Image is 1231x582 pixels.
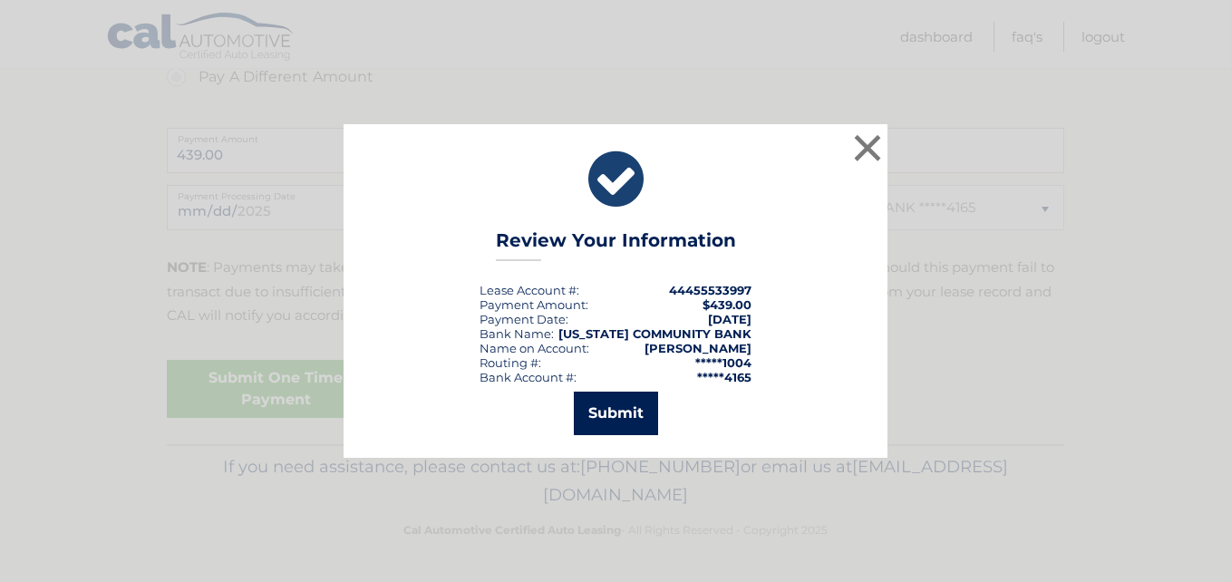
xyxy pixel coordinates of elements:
[574,392,658,435] button: Submit
[645,341,751,355] strong: [PERSON_NAME]
[480,370,577,384] div: Bank Account #:
[703,297,751,312] span: $439.00
[496,229,736,261] h3: Review Your Information
[669,283,751,297] strong: 44455533997
[480,283,579,297] div: Lease Account #:
[480,312,566,326] span: Payment Date
[480,355,541,370] div: Routing #:
[480,312,568,326] div: :
[480,341,589,355] div: Name on Account:
[480,297,588,312] div: Payment Amount:
[849,130,886,166] button: ×
[558,326,751,341] strong: [US_STATE] COMMUNITY BANK
[480,326,554,341] div: Bank Name:
[708,312,751,326] span: [DATE]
